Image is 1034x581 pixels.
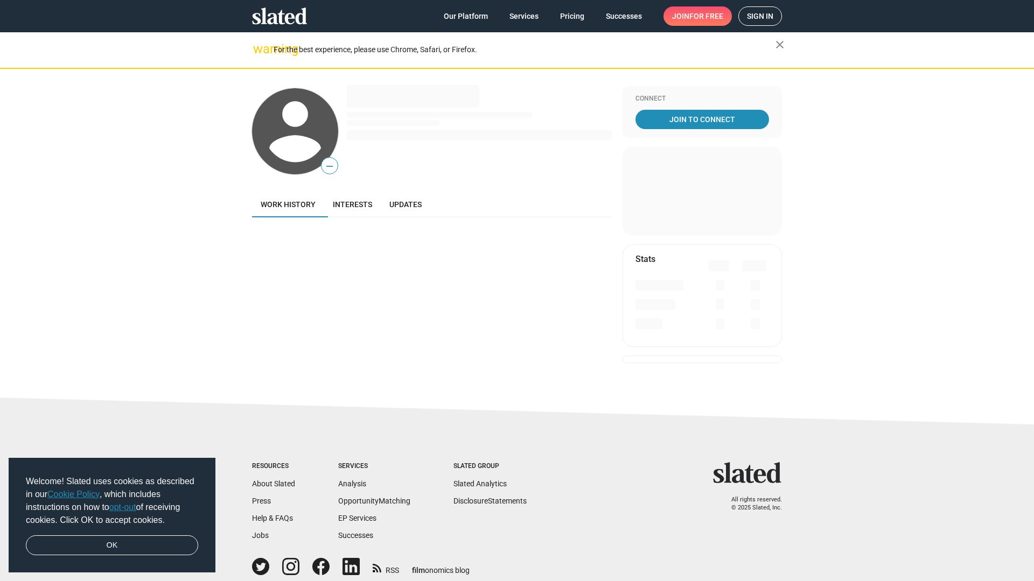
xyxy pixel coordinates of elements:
[389,200,422,209] span: Updates
[381,192,430,217] a: Updates
[635,95,769,103] div: Connect
[252,462,295,471] div: Resources
[261,200,316,209] span: Work history
[689,6,723,26] span: for free
[252,514,293,522] a: Help & FAQs
[747,7,773,25] span: Sign in
[597,6,651,26] a: Successes
[738,6,782,26] a: Sign in
[26,475,198,527] span: Welcome! Slated uses cookies as described in our , which includes instructions on how to of recei...
[453,462,527,471] div: Slated Group
[9,458,215,573] div: cookieconsent
[453,497,527,505] a: DisclosureStatements
[453,479,507,488] a: Slated Analytics
[635,253,655,265] mat-card-title: Stats
[635,110,769,129] a: Join To Connect
[109,502,136,512] a: opt-out
[435,6,497,26] a: Our Platform
[444,6,488,26] span: Our Platform
[338,479,366,488] a: Analysis
[773,38,786,51] mat-icon: close
[373,559,399,576] a: RSS
[720,496,782,512] p: All rights reserved. © 2025 Slated, Inc.
[324,192,381,217] a: Interests
[412,566,425,575] span: film
[252,497,271,505] a: Press
[333,200,372,209] span: Interests
[322,159,338,173] span: —
[253,42,266,55] mat-icon: warning
[672,6,723,26] span: Join
[501,6,547,26] a: Services
[412,557,470,576] a: filmonomics blog
[560,6,584,26] span: Pricing
[274,42,775,57] div: For the best experience, please use Chrome, Safari, or Firefox.
[338,497,410,505] a: OpportunityMatching
[47,490,100,499] a: Cookie Policy
[509,6,539,26] span: Services
[338,462,410,471] div: Services
[26,535,198,556] a: dismiss cookie message
[252,479,295,488] a: About Slated
[638,110,767,129] span: Join To Connect
[606,6,642,26] span: Successes
[551,6,593,26] a: Pricing
[663,6,732,26] a: Joinfor free
[252,192,324,217] a: Work history
[338,514,376,522] a: EP Services
[338,531,373,540] a: Successes
[252,531,269,540] a: Jobs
